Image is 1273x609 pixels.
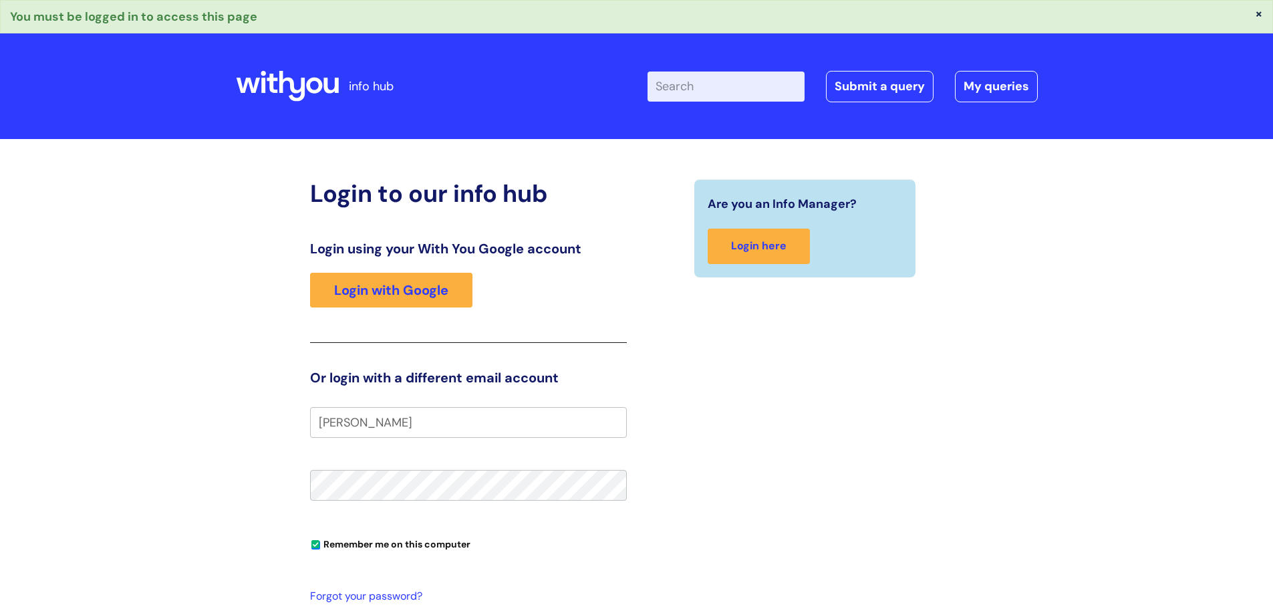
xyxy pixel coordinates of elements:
[310,535,470,550] label: Remember me on this computer
[310,533,627,554] div: You can uncheck this option if you're logging in from a shared device
[310,273,472,308] a: Login with Google
[349,76,394,97] p: info hub
[310,179,627,208] h2: Login to our info hub
[310,587,620,606] a: Forgot your password?
[310,370,627,386] h3: Or login with a different email account
[1255,7,1263,19] button: ×
[708,193,857,215] span: Are you an Info Manager?
[826,71,934,102] a: Submit a query
[310,407,627,438] input: Your e-mail address
[311,541,320,550] input: Remember me on this computer
[708,229,810,264] a: Login here
[648,72,805,101] input: Search
[310,241,627,257] h3: Login using your With You Google account
[955,71,1038,102] a: My queries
